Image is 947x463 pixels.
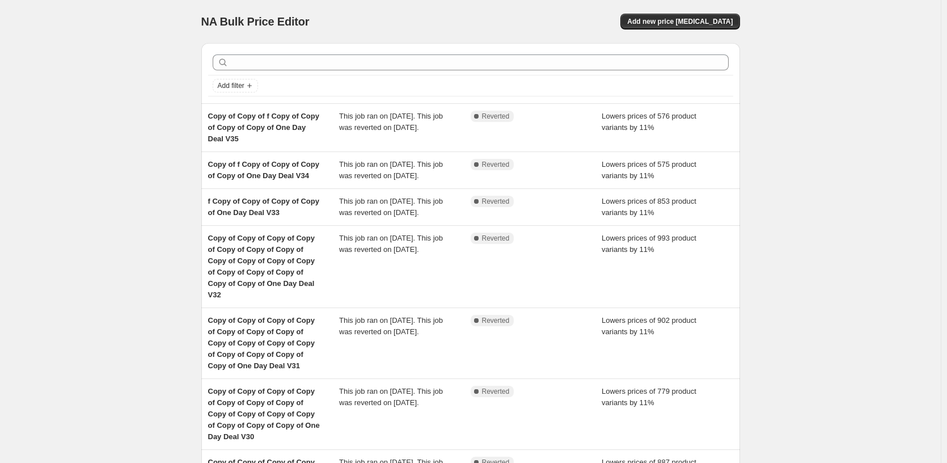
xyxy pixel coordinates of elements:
[339,112,443,132] span: This job ran on [DATE]. This job was reverted on [DATE].
[602,197,696,217] span: Lowers prices of 853 product variants by 11%
[602,316,696,336] span: Lowers prices of 902 product variants by 11%
[627,17,733,26] span: Add new price [MEDICAL_DATA]
[201,15,310,28] span: NA Bulk Price Editor
[208,234,315,299] span: Copy of Copy of Copy of Copy of Copy of Copy of Copy of Copy of Copy of Copy of Copy of Copy of C...
[482,112,510,121] span: Reverted
[482,234,510,243] span: Reverted
[339,160,443,180] span: This job ran on [DATE]. This job was reverted on [DATE].
[208,197,319,217] span: f Copy of Copy of Copy of Copy of One Day Deal V33
[339,316,443,336] span: This job ran on [DATE]. This job was reverted on [DATE].
[602,387,696,407] span: Lowers prices of 779 product variants by 11%
[213,79,258,92] button: Add filter
[602,234,696,254] span: Lowers prices of 993 product variants by 11%
[208,160,319,180] span: Copy of f Copy of Copy of Copy of Copy of One Day Deal V34
[339,234,443,254] span: This job ran on [DATE]. This job was reverted on [DATE].
[339,387,443,407] span: This job ran on [DATE]. This job was reverted on [DATE].
[602,112,696,132] span: Lowers prices of 576 product variants by 11%
[620,14,739,30] button: Add new price [MEDICAL_DATA]
[602,160,696,180] span: Lowers prices of 575 product variants by 11%
[482,160,510,169] span: Reverted
[482,387,510,396] span: Reverted
[339,197,443,217] span: This job ran on [DATE]. This job was reverted on [DATE].
[208,387,320,441] span: Copy of Copy of Copy of Copy of Copy of Copy of Copy of Copy of Copy of Copy of Copy of Copy of C...
[208,316,315,370] span: Copy of Copy of Copy of Copy of Copy of Copy of Copy of Copy of Copy of Copy of Copy of Copy of C...
[208,112,319,143] span: Copy of Copy of f Copy of Copy of Copy of Copy of One Day Deal V35
[482,316,510,325] span: Reverted
[482,197,510,206] span: Reverted
[218,81,244,90] span: Add filter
